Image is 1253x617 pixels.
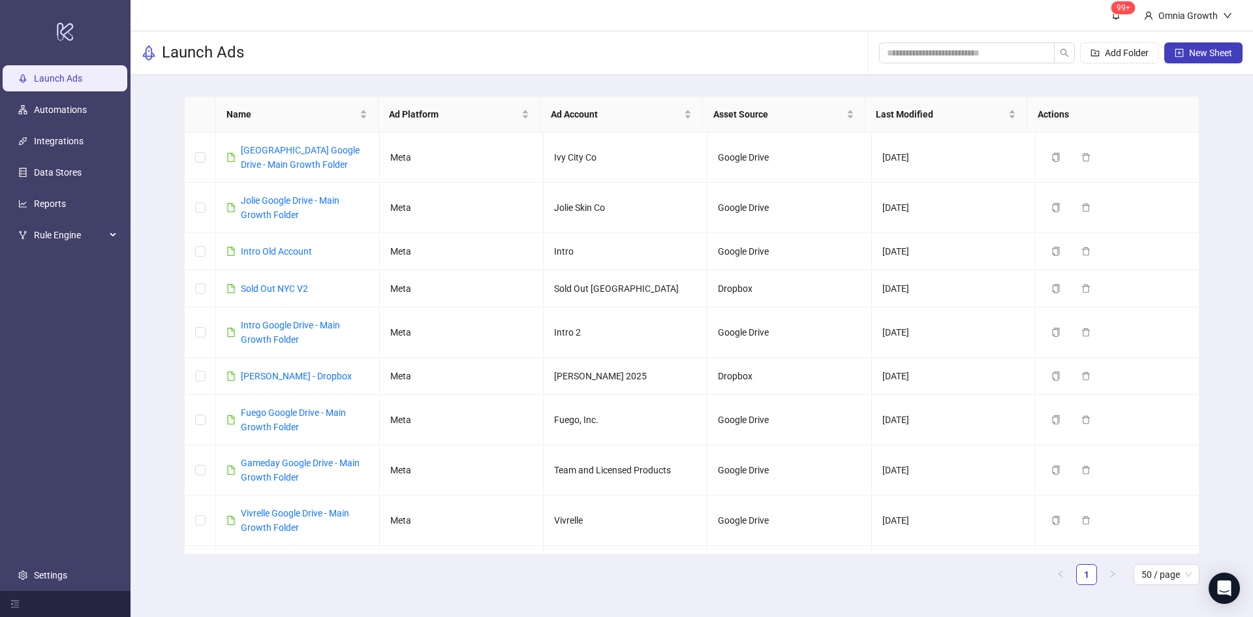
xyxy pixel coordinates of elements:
td: Intro 2 [544,308,707,358]
a: Vivrelle Google Drive - Main Growth Folder [241,508,349,533]
th: Asset Source [703,97,865,133]
span: file [226,415,236,424]
span: 50 / page [1141,565,1192,584]
td: Ivy City Co [544,133,707,183]
td: Meta [380,546,544,596]
span: fork [18,230,27,240]
span: delete [1081,328,1091,337]
th: Name [216,97,379,133]
span: bell [1111,10,1121,20]
span: search [1060,48,1069,57]
a: Intro Google Drive - Main Growth Folder [241,320,340,345]
td: Meta [380,233,544,270]
li: Previous Page [1050,564,1071,585]
span: delete [1081,415,1091,424]
td: Google Drive [707,183,871,233]
td: Team and Licensed Products [544,445,707,496]
td: [PERSON_NAME] [544,546,707,596]
a: Fuego Google Drive - Main Growth Folder [241,407,346,432]
span: copy [1051,153,1060,162]
span: file [226,284,236,293]
span: delete [1081,247,1091,256]
td: [DATE] [872,308,1036,358]
span: copy [1051,466,1060,475]
button: left [1050,564,1071,585]
a: Settings [34,570,67,580]
td: Dropbox [707,358,871,395]
span: New Sheet [1189,48,1232,58]
td: Vivrelle [544,496,707,546]
a: Intro Old Account [241,246,312,257]
span: plus-square [1175,48,1184,57]
a: [GEOGRAPHIC_DATA] Google Drive - Main Growth Folder [241,145,360,170]
span: Ad Platform [389,107,519,121]
span: Add Folder [1105,48,1149,58]
a: 1 [1077,565,1096,584]
span: folder-add [1091,48,1100,57]
td: Meta [380,308,544,358]
td: [DATE] [872,233,1036,270]
div: Omnia Growth [1153,8,1223,23]
td: Sold Out [GEOGRAPHIC_DATA] [544,270,707,308]
span: copy [1051,372,1060,381]
span: file [226,247,236,256]
span: copy [1051,203,1060,212]
a: Launch Ads [34,73,82,84]
th: Ad Platform [379,97,541,133]
a: Data Stores [34,167,82,178]
a: Sold Out NYC V2 [241,283,308,294]
li: Next Page [1102,564,1123,585]
span: down [1223,11,1232,20]
td: Google Drive [707,496,871,546]
td: [DATE] [872,133,1036,183]
td: Dropbox [707,270,871,308]
span: copy [1051,516,1060,525]
td: [DATE] [872,183,1036,233]
td: Google Drive [707,308,871,358]
th: Last Modified [865,97,1028,133]
td: Meta [380,395,544,445]
td: Meta [380,358,544,395]
sup: 111 [1111,1,1136,14]
td: Meta [380,496,544,546]
span: Ad Account [551,107,681,121]
a: Automations [34,104,87,115]
td: Meta [380,270,544,308]
span: file [226,328,236,337]
a: Jolie Google Drive - Main Growth Folder [241,195,339,220]
td: Meta [380,445,544,496]
span: copy [1051,415,1060,424]
span: rocket [141,45,157,61]
span: file [226,203,236,212]
button: right [1102,564,1123,585]
span: file [226,466,236,475]
td: Jolie Skin Co [544,183,707,233]
span: copy [1051,328,1060,337]
span: file [226,153,236,162]
span: Last Modified [876,107,1006,121]
span: copy [1051,247,1060,256]
span: delete [1081,284,1091,293]
span: delete [1081,516,1091,525]
span: delete [1081,372,1091,381]
span: delete [1081,153,1091,162]
span: menu-fold [10,599,20,609]
h3: Launch Ads [162,42,244,63]
td: [DATE] [872,546,1036,596]
span: delete [1081,466,1091,475]
td: [DATE] [872,358,1036,395]
span: copy [1051,284,1060,293]
th: Ad Account [540,97,703,133]
span: right [1109,570,1117,578]
td: Intro [544,233,707,270]
td: Google Drive [707,546,871,596]
a: Gameday Google Drive - Main Growth Folder [241,458,360,483]
td: Meta [380,133,544,183]
button: Add Folder [1080,42,1159,63]
li: 1 [1076,564,1097,585]
span: file [226,372,236,381]
td: Google Drive [707,395,871,445]
div: Open Intercom Messenger [1209,573,1240,604]
span: left [1057,570,1064,578]
td: Meta [380,183,544,233]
